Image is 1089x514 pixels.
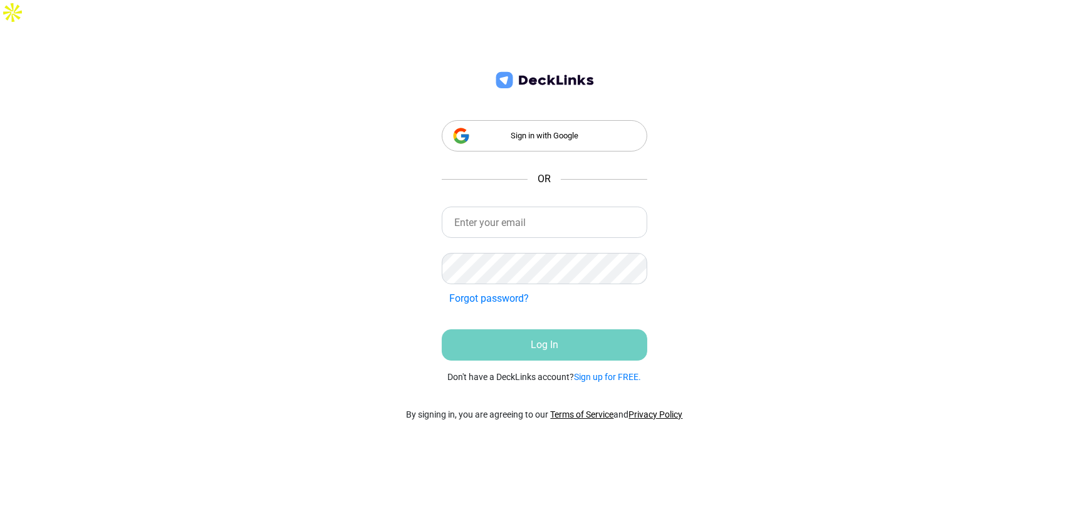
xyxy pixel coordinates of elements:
[447,371,641,384] small: Don't have a DeckLinks account?
[407,408,683,421] p: By signing in, you are agreeing to our and
[442,287,538,311] button: Forgot password?
[574,372,641,382] a: Sign up for FREE.
[538,172,551,187] span: OR
[442,207,648,238] input: Enter your email
[629,409,683,419] a: Privacy Policy
[442,329,648,361] button: Log In
[551,409,614,419] a: Terms of Service
[442,120,648,152] div: Sign in with Google
[493,70,596,91] img: deck-links-logo.c572c7424dfa0d40c150da8c35de9cd0.svg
